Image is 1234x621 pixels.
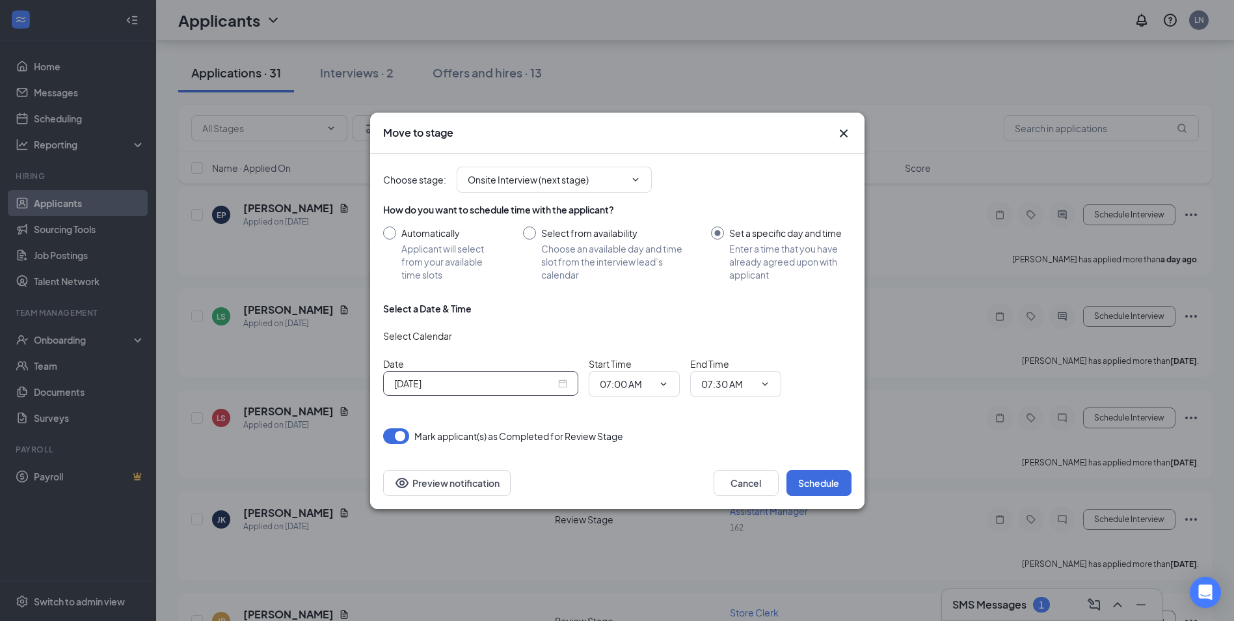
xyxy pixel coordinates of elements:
svg: Eye [394,475,410,491]
button: Schedule [786,470,852,496]
span: End Time [690,358,729,370]
svg: Cross [836,126,852,141]
button: Close [836,126,852,141]
svg: ChevronDown [760,379,770,389]
h3: Move to stage [383,126,453,140]
button: Preview notificationEye [383,470,511,496]
span: Mark applicant(s) as Completed for Review Stage [414,428,623,444]
div: Open Intercom Messenger [1190,577,1221,608]
svg: ChevronDown [630,174,641,185]
svg: ChevronDown [658,379,669,389]
span: Choose stage : [383,172,446,187]
button: Cancel [714,470,779,496]
div: How do you want to schedule time with the applicant? [383,203,852,216]
span: Select Calendar [383,330,452,342]
div: Select a Date & Time [383,302,472,315]
span: Start Time [589,358,632,370]
input: Start time [600,377,653,391]
input: End time [701,377,755,391]
span: Date [383,358,404,370]
input: Sep 16, 2025 [394,376,556,391]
